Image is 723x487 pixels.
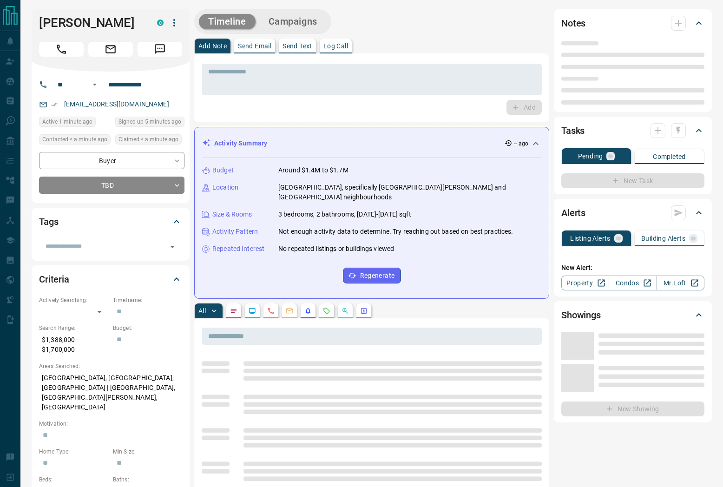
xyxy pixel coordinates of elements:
[115,117,184,130] div: Mon Sep 15 2025
[323,43,348,49] p: Log Call
[278,165,348,175] p: Around $1.4M to $1.7M
[39,15,143,30] h1: [PERSON_NAME]
[278,227,513,237] p: Not enough activity data to determine. Try reaching out based on best practices.
[342,307,349,315] svg: Opportunities
[113,296,182,304] p: Timeframe:
[561,205,585,220] h2: Alerts
[199,14,256,29] button: Timeline
[641,235,685,242] p: Building Alerts
[39,177,184,194] div: TBD
[278,183,541,202] p: [GEOGRAPHIC_DATA], specifically [GEOGRAPHIC_DATA][PERSON_NAME] and [GEOGRAPHIC_DATA] neighbourhoods
[118,117,181,126] span: Signed up 5 minutes ago
[166,240,179,253] button: Open
[561,263,704,273] p: New Alert:
[113,448,182,456] p: Min Size:
[259,14,327,29] button: Campaigns
[42,135,107,144] span: Contacted < a minute ago
[514,139,528,148] p: -- ago
[561,276,609,290] a: Property
[214,138,267,148] p: Activity Summary
[304,307,312,315] svg: Listing Alerts
[286,307,293,315] svg: Emails
[64,100,169,108] a: [EMAIL_ADDRESS][DOMAIN_NAME]
[39,42,84,57] span: Call
[561,119,704,142] div: Tasks
[51,101,58,108] svg: Email Verified
[88,42,133,57] span: Email
[609,276,657,290] a: Condos
[39,324,108,332] p: Search Range:
[113,475,182,484] p: Baths:
[115,134,184,147] div: Mon Sep 15 2025
[561,16,585,31] h2: Notes
[561,308,601,322] h2: Showings
[561,304,704,326] div: Showings
[39,211,182,233] div: Tags
[39,296,108,304] p: Actively Searching:
[653,153,686,160] p: Completed
[39,152,184,169] div: Buyer
[212,210,252,219] p: Size & Rooms
[39,420,182,428] p: Motivation:
[198,308,206,314] p: All
[202,135,541,152] div: Activity Summary-- ago
[230,307,237,315] svg: Notes
[198,43,227,49] p: Add Note
[39,214,58,229] h2: Tags
[89,79,100,90] button: Open
[278,244,394,254] p: No repeated listings or buildings viewed
[360,307,368,315] svg: Agent Actions
[249,307,256,315] svg: Lead Browsing Activity
[343,268,401,283] button: Regenerate
[657,276,704,290] a: Mr.Loft
[138,42,182,57] span: Message
[561,12,704,34] div: Notes
[561,202,704,224] div: Alerts
[39,272,69,287] h2: Criteria
[157,20,164,26] div: condos.ca
[39,268,182,290] div: Criteria
[212,244,264,254] p: Repeated Interest
[570,235,611,242] p: Listing Alerts
[39,370,182,415] p: [GEOGRAPHIC_DATA], [GEOGRAPHIC_DATA], [GEOGRAPHIC_DATA] | [GEOGRAPHIC_DATA], [GEOGRAPHIC_DATA][PE...
[118,135,178,144] span: Claimed < a minute ago
[39,134,111,147] div: Mon Sep 15 2025
[39,332,108,357] p: $1,388,000 - $1,700,000
[561,123,585,138] h2: Tasks
[39,362,182,370] p: Areas Searched:
[238,43,271,49] p: Send Email
[212,183,238,192] p: Location
[267,307,275,315] svg: Calls
[39,475,108,484] p: Beds:
[212,227,258,237] p: Activity Pattern
[39,448,108,456] p: Home Type:
[113,324,182,332] p: Budget:
[578,153,603,159] p: Pending
[212,165,234,175] p: Budget
[323,307,330,315] svg: Requests
[278,210,411,219] p: 3 bedrooms, 2 bathrooms, [DATE]-[DATE] sqft
[283,43,312,49] p: Send Text
[42,117,92,126] span: Active 1 minute ago
[39,117,111,130] div: Mon Sep 15 2025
